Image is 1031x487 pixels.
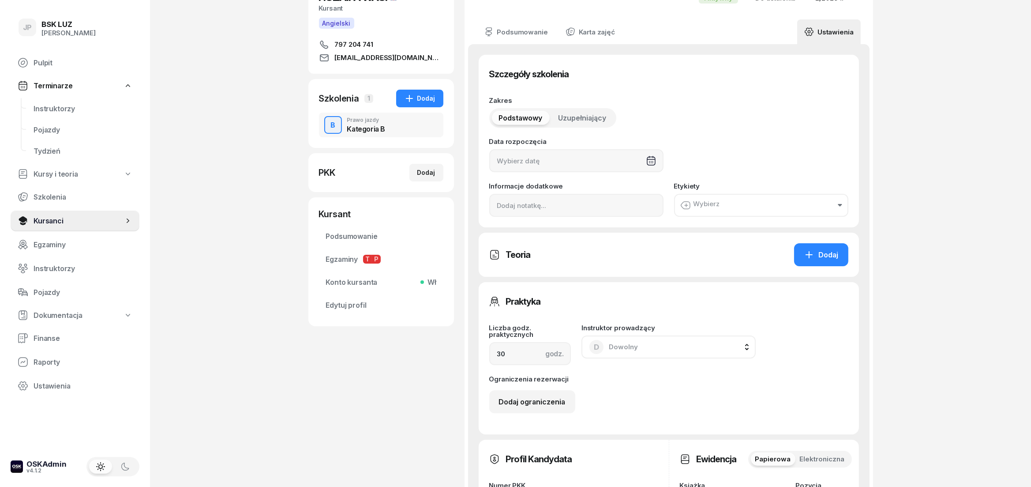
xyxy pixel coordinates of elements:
[26,119,139,140] a: Pojazdy
[319,18,354,29] button: Angielski
[364,94,373,103] span: 1
[319,208,443,220] div: Kursant
[319,166,336,179] div: PKK
[326,301,436,310] span: Edytuj profil
[41,21,96,28] div: BSK LUZ
[409,164,443,181] button: Dodaj
[11,76,139,95] a: Terminarze
[797,19,860,44] a: Ustawienia
[11,328,139,349] a: Finanse
[34,59,132,67] span: Pulpit
[34,382,132,390] span: Ustawienia
[324,116,342,134] button: B
[335,39,373,50] span: 797 204 741
[609,343,638,351] span: Dowolny
[34,170,78,178] span: Kursy i teoria
[506,452,572,466] h3: Profil Kandydata
[319,92,360,105] div: Szkolenia
[594,344,599,351] span: D
[800,455,845,463] span: Elektroniczna
[417,167,435,178] div: Dodaj
[34,264,132,273] span: Instruktorzy
[424,278,436,287] span: Wł
[372,255,381,264] span: P
[363,255,372,264] span: T
[489,390,575,413] button: Dodaj ograniczenia
[326,232,436,241] span: Podsumowanie
[11,186,139,208] a: Szkolenia
[11,375,139,396] a: Ustawienia
[26,461,67,468] div: OSKAdmin
[34,82,72,90] span: Terminarze
[326,278,436,287] span: Konto kursanta
[506,294,541,309] h3: Praktyka
[489,342,571,365] input: 0
[347,117,386,123] div: Prawo jazdy
[11,234,139,255] a: Egzaminy
[506,248,531,262] h3: Teoria
[34,193,132,201] span: Szkolenia
[11,351,139,373] a: Raporty
[680,200,720,211] div: Wybierz
[404,93,435,104] div: Dodaj
[11,52,139,73] a: Pulpit
[674,194,848,217] button: Wybierz
[26,468,67,473] div: v4.1.2
[319,113,443,137] button: BPrawo jazdyKategoria B
[319,39,443,50] a: 797 204 741
[319,226,443,247] a: Podsumowanie
[804,249,839,260] div: Dodaj
[499,114,543,122] span: Podstawowy
[319,4,443,12] div: Kursant
[795,453,849,466] button: Elektroniczna
[11,461,23,473] img: logo-xs-dark@2x.png
[319,294,443,316] a: Edytuj profil
[26,98,139,119] a: Instruktorzy
[319,53,443,63] a: [EMAIL_ADDRESS][DOMAIN_NAME]
[327,119,339,131] div: B
[326,255,436,264] span: Egzaminy
[319,249,443,270] a: EgzaminyTP
[34,334,132,343] span: Finanse
[11,164,139,184] a: Kursy i teoria
[34,311,82,320] span: Dokumentacja
[559,114,607,122] span: Uzupełniający
[335,53,443,63] span: [EMAIL_ADDRESS][DOMAIN_NAME]
[41,29,96,37] div: [PERSON_NAME]
[755,455,791,463] span: Papierowa
[489,194,664,217] input: Dodaj notatkę...
[396,90,443,107] button: Dodaj
[34,126,132,134] span: Pojazdy
[34,288,132,297] span: Pojazdy
[559,19,622,44] a: Karta zajęć
[551,111,614,125] button: Uzupełniający
[751,453,795,466] button: Papierowa
[11,282,139,303] a: Pojazdy
[697,452,737,466] h3: Ewidencja
[11,258,139,279] a: Instruktorzy
[794,243,848,266] button: Dodaj
[34,147,132,155] span: Tydzień
[23,24,32,31] span: JP
[581,336,756,359] button: DDowolny
[319,272,443,293] a: Konto kursantaWł
[34,105,132,113] span: Instruktorzy
[477,19,555,44] a: Podsumowanie
[11,210,139,231] a: Kursanci
[489,67,569,81] h3: Szczegóły szkolenia
[347,125,386,132] div: Kategoria B
[34,241,132,249] span: Egzaminy
[11,306,139,325] a: Dokumentacja
[26,140,139,162] a: Tydzień
[499,398,566,406] div: Dodaj ograniczenia
[34,358,132,366] span: Raporty
[34,217,124,225] span: Kursanci
[492,111,550,125] button: Podstawowy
